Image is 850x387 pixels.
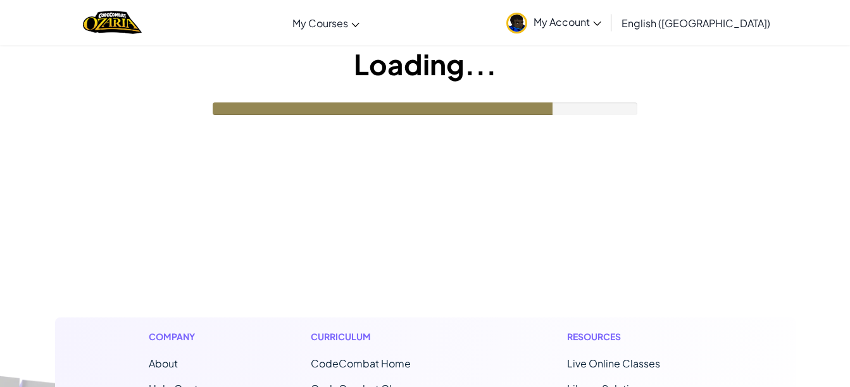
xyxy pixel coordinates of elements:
h1: Curriculum [311,330,464,343]
img: Home [83,9,142,35]
h1: Company [149,330,208,343]
span: My Account [534,15,601,28]
span: CodeCombat Home [311,357,411,370]
a: English ([GEOGRAPHIC_DATA]) [615,6,777,40]
a: Live Online Classes [567,357,660,370]
a: Ozaria by CodeCombat logo [83,9,142,35]
h1: Resources [567,330,702,343]
span: English ([GEOGRAPHIC_DATA]) [622,16,770,30]
img: avatar [506,13,527,34]
a: About [149,357,178,370]
a: My Account [500,3,608,42]
span: My Courses [292,16,348,30]
a: My Courses [286,6,366,40]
